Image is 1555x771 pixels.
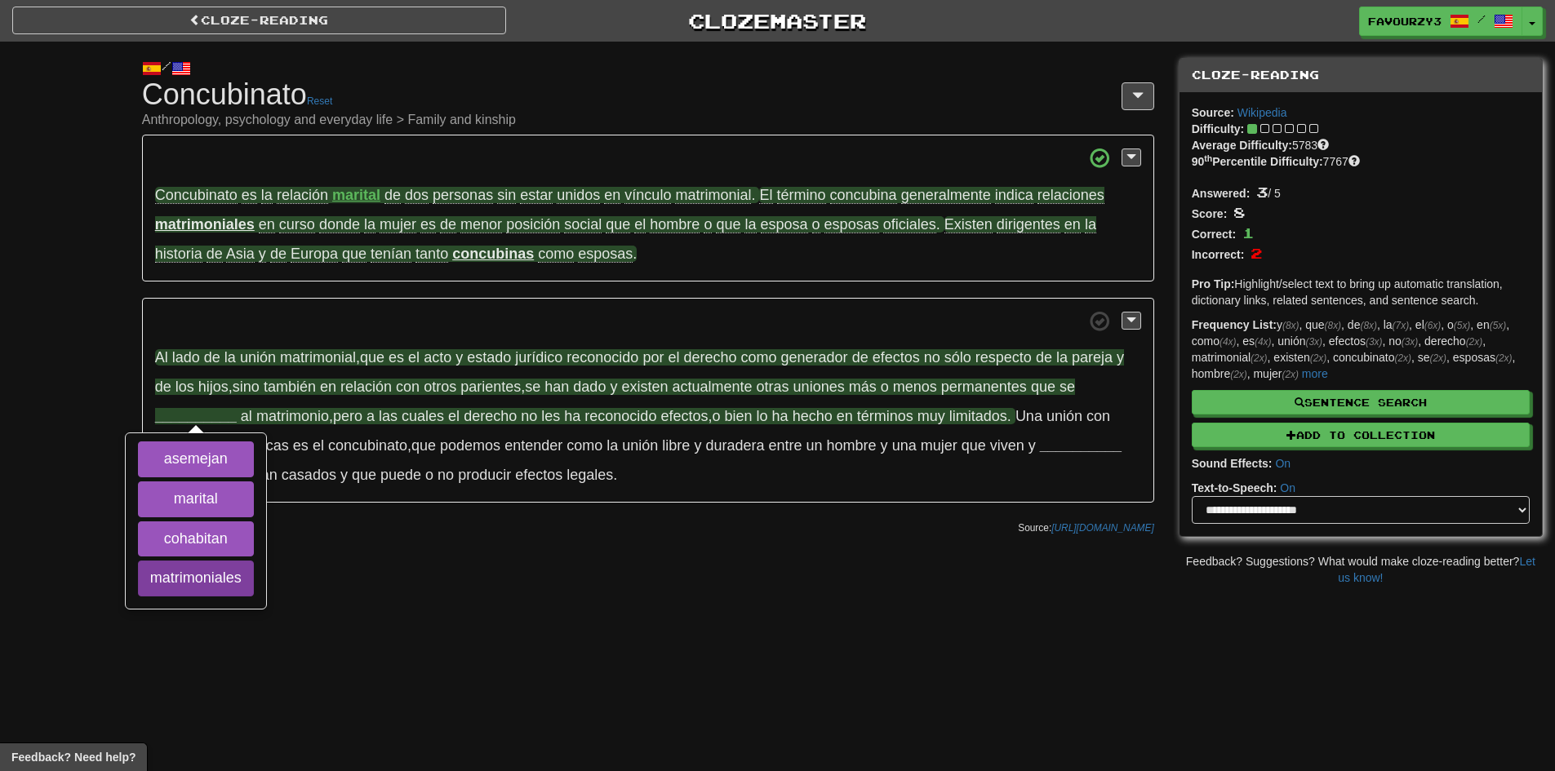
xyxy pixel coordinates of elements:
div: 5783 [1192,137,1530,153]
span: vínculo [624,187,671,204]
span: mujer [921,437,957,454]
a: Wikipedia [1237,106,1287,119]
span: Open feedback widget [11,749,136,765]
em: (8x) [1325,320,1341,331]
em: (2x) [1251,352,1267,364]
div: 7767 [1192,153,1530,170]
a: Reset [307,95,332,107]
small: Anthropology, psychology and everyday life > Family and kinship [142,113,1154,126]
span: que [342,246,367,263]
span: la [606,437,618,454]
a: Cloze-Reading [12,7,506,34]
em: (2x) [1310,352,1326,364]
strong: Sound Effects: [1192,457,1273,470]
span: no [924,349,940,366]
strong: Average Difficulty: [1192,139,1292,152]
span: esposas [824,216,879,233]
span: que [716,216,740,233]
span: que [962,437,986,454]
span: Concubinato [155,187,238,204]
span: podemos [440,437,500,454]
span: Favourzy3 [1368,14,1442,29]
span: de [270,246,287,263]
span: lo [757,408,768,424]
span: puede [380,467,421,483]
span: unión [622,437,658,454]
span: bien [725,408,753,424]
span: que [606,216,630,233]
span: es [293,437,309,454]
span: o [425,467,433,483]
span: en [604,187,620,204]
a: Favourzy3 / [1359,7,1522,36]
span: de [440,216,456,233]
div: Feedback? Suggestions? What would make cloze-reading better? [1179,553,1543,586]
span: también [264,379,316,395]
span: en [320,379,336,395]
span: Europa [291,246,338,263]
h1: Concubinato [142,78,1154,127]
span: / [1477,13,1486,24]
span: unión [240,349,276,366]
em: (4x) [1255,336,1271,348]
span: derecho [464,408,517,424]
strong: concubinas [452,246,534,262]
em: (2x) [1430,352,1446,364]
span: otros [424,379,456,395]
a: more [1302,367,1328,380]
a: On [1280,481,1295,494]
span: que [411,437,436,454]
span: la [224,349,236,366]
span: estar [520,187,553,204]
em: (2x) [1230,369,1246,380]
span: como [741,349,777,366]
div: Cloze-Reading [1180,59,1542,92]
p: y , que , de , la , el , o , en , como , es , unión , efectos , no , derecho , matrimonial , exis... [1192,317,1530,382]
span: término [777,187,826,204]
span: Existen [944,216,993,233]
span: hombre [650,216,700,233]
strong: Source: [1192,106,1234,119]
strong: 90 Percentile Difficulty: [1192,155,1323,168]
span: cuales [402,408,444,424]
p: Highlight/select text to bring up automatic translation, dictionary links, related sentences, and... [1192,276,1530,308]
span: unión [1046,408,1082,424]
span: reconocido [566,349,638,366]
span: por [642,349,664,366]
span: de [384,187,401,204]
span: de [207,246,223,263]
span: en [259,216,275,233]
span: que [360,349,384,366]
span: no [521,408,537,424]
span: esposa [761,216,808,233]
span: actualmente [672,379,752,395]
button: marital [138,481,254,517]
span: y [259,246,266,263]
span: personas [433,187,493,204]
a: Clozemaster [531,7,1024,35]
button: cohabitan [138,521,254,557]
span: que [1031,379,1055,395]
strong: Pro Tip: [1192,277,1235,290]
span: respecto [975,349,1032,366]
span: es [389,349,404,366]
span: más [849,379,877,395]
span: Asia [226,246,255,263]
span: mujer [380,216,416,233]
span: libre [662,437,690,454]
span: o [712,408,720,424]
span: hijos [198,379,229,395]
span: entender [504,437,562,454]
span: 2 [1251,244,1262,262]
span: de [204,349,220,366]
span: menos [893,379,937,395]
span: sino [233,379,260,395]
span: y [881,437,888,454]
span: Al [155,349,168,366]
a: [URL][DOMAIN_NAME] [1051,522,1154,534]
span: tanto [415,246,448,263]
span: a [367,408,375,424]
span: duradera [705,437,764,454]
span: y [340,467,348,483]
sup: th [1204,153,1212,163]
